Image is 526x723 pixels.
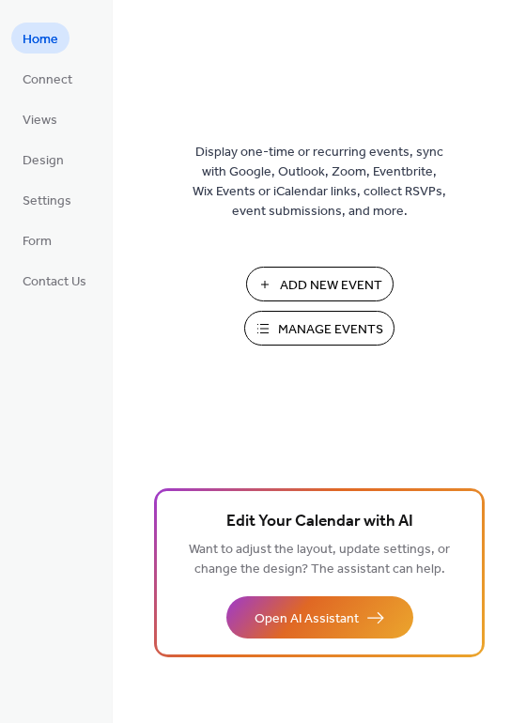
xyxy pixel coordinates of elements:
span: Manage Events [278,320,383,340]
span: Form [23,232,52,252]
span: Contact Us [23,272,86,292]
span: Views [23,111,57,131]
a: Connect [11,63,84,94]
button: Add New Event [246,267,394,301]
span: Home [23,30,58,50]
span: Add New Event [280,276,382,296]
span: Connect [23,70,72,90]
a: Contact Us [11,265,98,296]
span: Want to adjust the layout, update settings, or change the design? The assistant can help. [189,537,450,582]
a: Form [11,224,63,255]
span: Settings [23,192,71,211]
a: Views [11,103,69,134]
button: Manage Events [244,311,394,346]
span: Display one-time or recurring events, sync with Google, Outlook, Zoom, Eventbrite, Wix Events or ... [193,143,446,222]
span: Edit Your Calendar with AI [226,509,413,535]
a: Design [11,144,75,175]
button: Open AI Assistant [226,596,413,638]
span: Open AI Assistant [255,609,359,629]
span: Design [23,151,64,171]
a: Home [11,23,70,54]
a: Settings [11,184,83,215]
